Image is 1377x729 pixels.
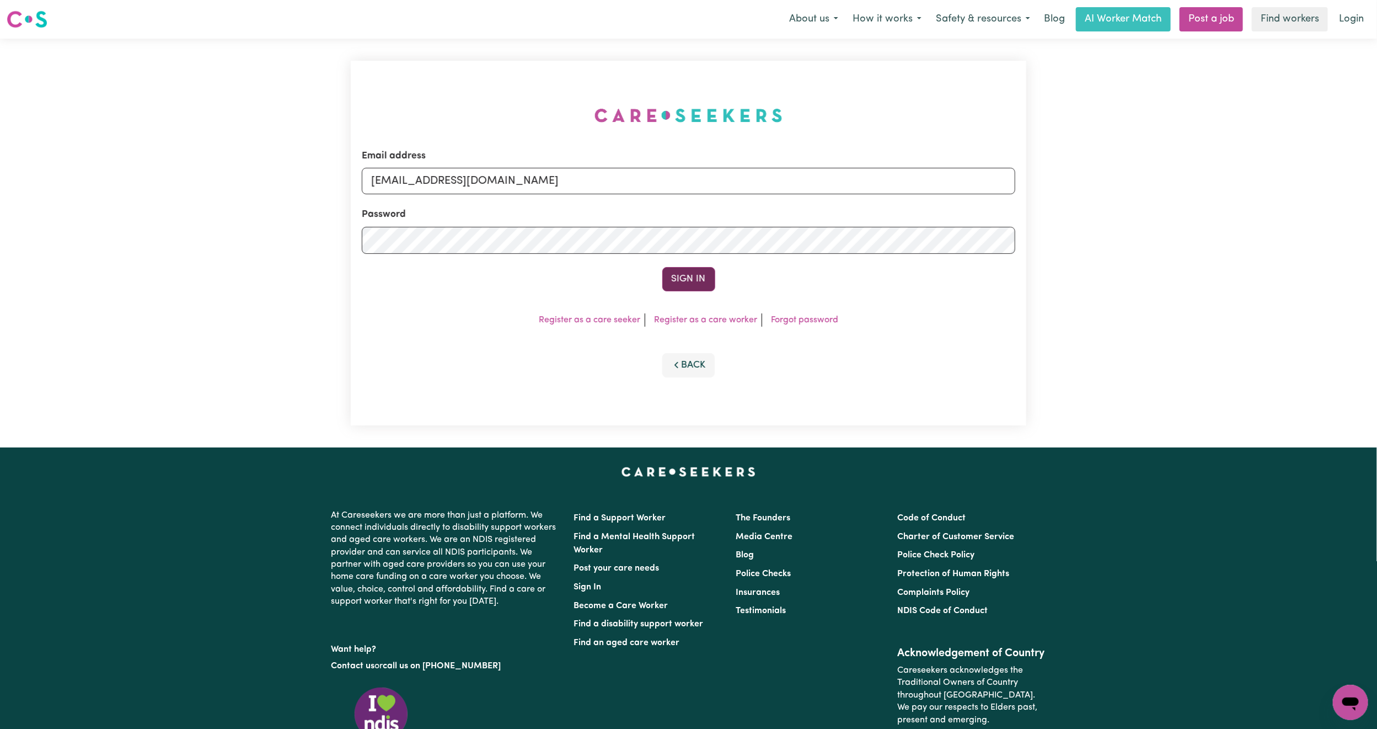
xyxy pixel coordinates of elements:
a: Find a Support Worker [574,514,666,523]
a: Insurances [736,588,780,597]
a: Find a Mental Health Support Worker [574,533,695,555]
a: Find an aged care worker [574,638,680,647]
a: Contact us [331,662,375,671]
a: call us on [PHONE_NUMBER] [383,662,501,671]
a: Register as a care seeker [539,316,640,324]
a: The Founders [736,514,790,523]
button: Back [662,353,715,377]
a: Testimonials [736,606,786,615]
a: Complaints Policy [897,588,969,597]
a: Code of Conduct [897,514,966,523]
a: Find workers [1252,7,1328,31]
a: Protection of Human Rights [897,570,1009,578]
a: AI Worker Match [1076,7,1171,31]
a: Police Checks [736,570,791,578]
label: Email address [362,149,426,163]
a: Careseekers home page [621,467,756,476]
h2: Acknowledgement of Country [897,647,1046,660]
button: Safety & resources [929,8,1037,31]
a: Forgot password [771,316,838,324]
a: Media Centre [736,533,792,541]
p: or [331,656,561,677]
input: Email address [362,168,1015,194]
a: Police Check Policy [897,551,974,560]
p: Want help? [331,639,561,656]
a: Post a job [1180,7,1243,31]
a: Find a disability support worker [574,620,704,629]
a: Blog [736,551,754,560]
p: At Careseekers we are more than just a platform. We connect individuals directly to disability su... [331,505,561,613]
a: Login [1332,7,1370,31]
iframe: Button to launch messaging window, conversation in progress [1333,685,1368,720]
a: Sign In [574,583,602,592]
a: Careseekers logo [7,7,47,32]
button: Sign In [662,267,715,291]
a: Blog [1037,7,1071,31]
a: Charter of Customer Service [897,533,1014,541]
a: Become a Care Worker [574,602,668,610]
a: Register as a care worker [654,316,757,324]
img: Careseekers logo [7,9,47,29]
label: Password [362,207,406,222]
a: Post your care needs [574,564,660,573]
button: About us [782,8,845,31]
button: How it works [845,8,929,31]
a: NDIS Code of Conduct [897,606,988,615]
